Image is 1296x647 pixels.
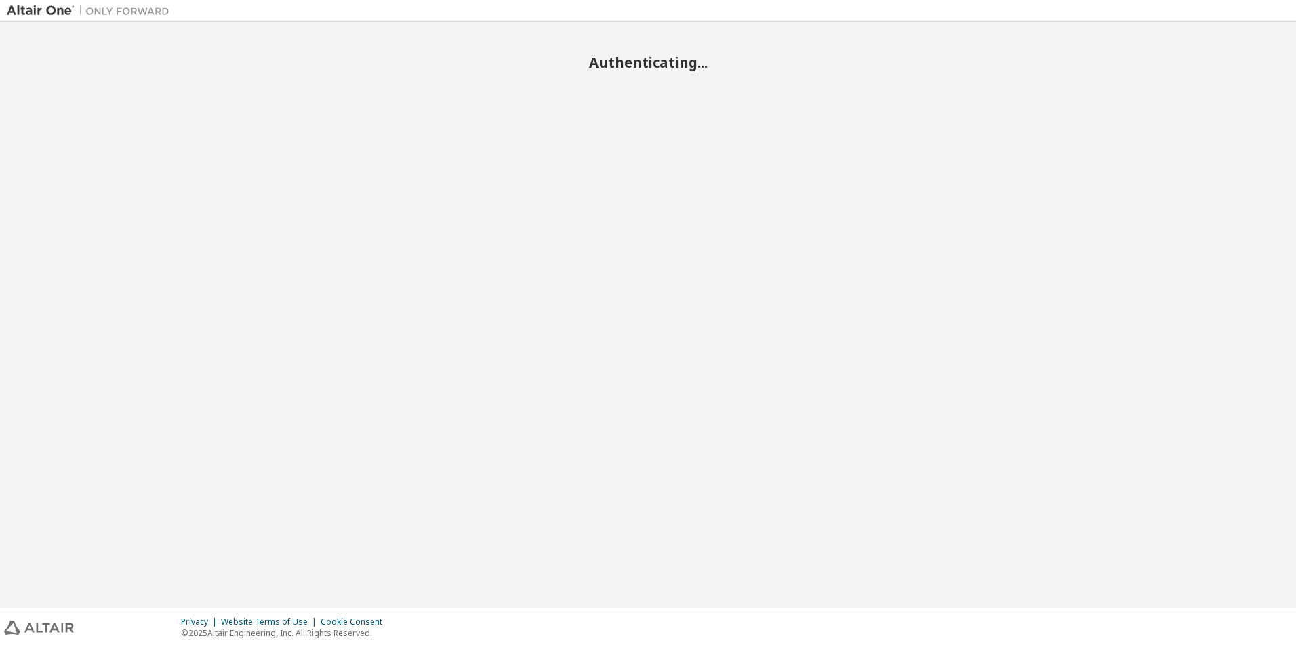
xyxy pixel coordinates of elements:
div: Website Terms of Use [221,616,321,627]
h2: Authenticating... [7,54,1289,71]
p: © 2025 Altair Engineering, Inc. All Rights Reserved. [181,627,390,639]
div: Privacy [181,616,221,627]
div: Cookie Consent [321,616,390,627]
img: altair_logo.svg [4,621,74,635]
img: Altair One [7,4,176,18]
